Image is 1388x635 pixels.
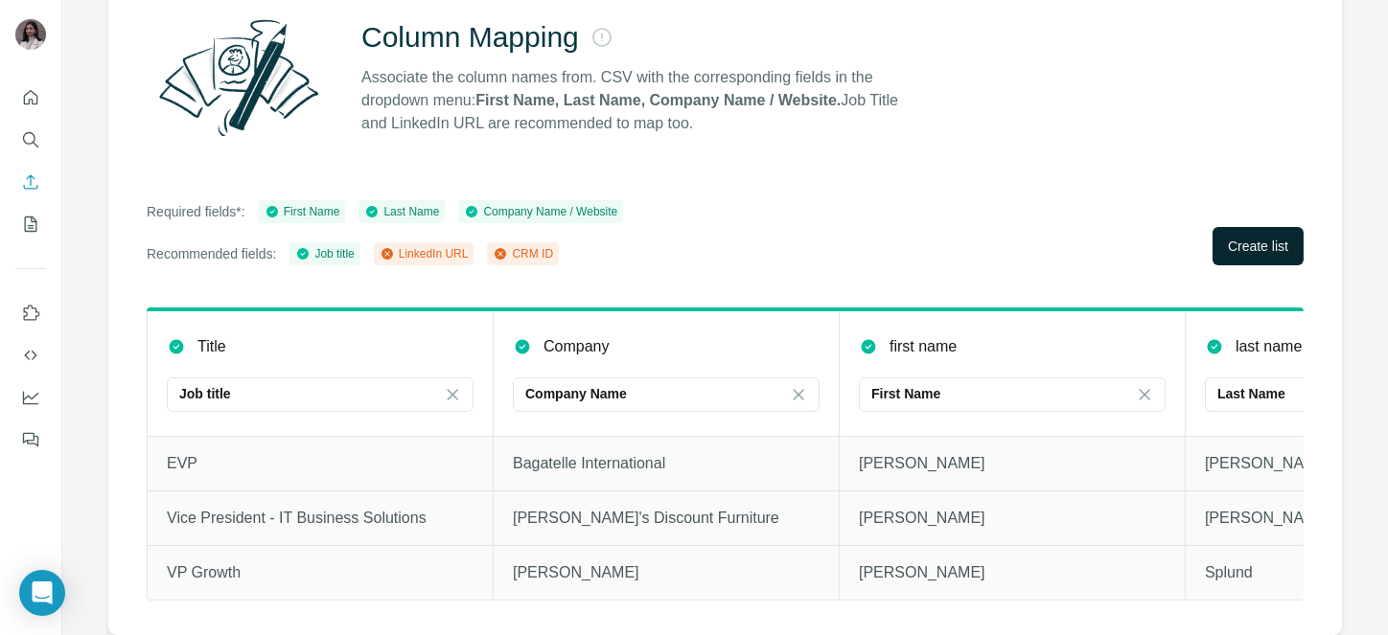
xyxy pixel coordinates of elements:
p: [PERSON_NAME]'s Discount Furniture [513,507,820,530]
p: Last Name [1217,384,1285,403]
button: Enrich CSV [15,165,46,199]
p: Company [544,335,609,358]
h2: Column Mapping [361,20,579,55]
button: Create list [1213,227,1304,265]
p: [PERSON_NAME] [859,507,1166,530]
p: Required fields*: [147,202,245,221]
p: Recommended fields: [147,244,276,263]
p: First Name [871,384,940,403]
div: Open Intercom Messenger [19,570,65,616]
div: Company Name / Website [464,203,617,220]
div: LinkedIn URL [380,245,469,262]
button: Quick start [15,80,46,115]
button: My lists [15,207,46,241]
p: Associate the column names from. CSV with the corresponding fields in the dropdown menu: Job Titl... [361,66,915,135]
button: Feedback [15,422,46,457]
div: CRM ID [493,245,553,262]
div: Last Name [364,203,439,220]
img: Surfe Illustration - Column Mapping [147,9,331,147]
div: Job title [295,245,354,262]
p: EVP [167,452,474,475]
p: last name [1236,335,1302,358]
strong: First Name, Last Name, Company Name / Website. [475,92,841,108]
p: VP Growth [167,561,474,584]
button: Use Surfe API [15,338,46,373]
img: Avatar [15,19,46,50]
p: Bagatelle International [513,452,820,475]
button: Dashboard [15,380,46,415]
p: Title [197,335,226,358]
p: Job title [179,384,231,403]
p: Company Name [525,384,627,403]
p: [PERSON_NAME] [513,561,820,584]
span: Create list [1228,237,1288,256]
p: [PERSON_NAME] [859,452,1166,475]
div: First Name [265,203,340,220]
p: [PERSON_NAME] [859,561,1166,584]
button: Use Surfe on LinkedIn [15,296,46,330]
p: Vice President - IT Business Solutions [167,507,474,530]
p: first name [890,335,957,358]
button: Search [15,123,46,157]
